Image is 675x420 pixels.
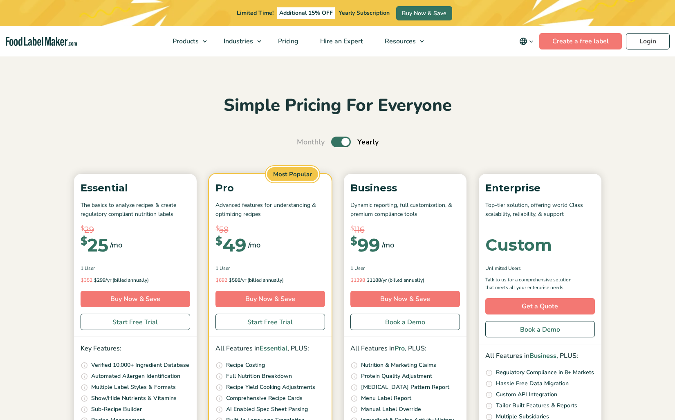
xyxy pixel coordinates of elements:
a: Start Free Trial [81,314,190,330]
span: Additional 15% OFF [277,7,335,19]
p: Manual Label Override [361,405,421,414]
del: 692 [215,277,227,283]
span: Pro [395,344,405,353]
p: All Features in , PLUS: [485,351,595,362]
p: Full Nutrition Breakdown [226,372,292,381]
div: 25 [81,236,108,254]
span: Yearly [357,137,379,148]
p: Nutrition & Marketing Claims [361,361,436,370]
p: All Features in , PLUS: [215,344,325,354]
span: $ [350,236,357,247]
span: /mo [248,239,260,251]
p: Top-tier solution, offering world Class scalability, reliability, & support [485,201,595,219]
p: 299/yr (billed annually) [81,276,190,284]
p: Recipe Costing [226,361,265,370]
p: All Features in , PLUS: [350,344,460,354]
p: 1188/yr (billed annually) [350,276,460,284]
span: Hire an Expert [318,37,364,46]
span: $ [215,224,219,233]
span: $ [215,236,222,247]
p: Enterprise [485,180,595,196]
a: Buy Now & Save [215,291,325,307]
span: $ [350,224,354,233]
span: 29 [84,224,94,236]
a: Buy Now & Save [396,6,452,20]
div: Custom [485,237,552,253]
span: $ [366,277,370,283]
span: $ [81,236,87,247]
span: Resources [382,37,417,46]
a: Buy Now & Save [81,291,190,307]
p: Regulatory Compliance in 8+ Markets [496,368,594,377]
a: Start Free Trial [215,314,325,330]
label: Toggle [331,137,351,147]
span: Pricing [276,37,299,46]
h2: Simple Pricing For Everyone [70,94,605,117]
p: Dynamic reporting, full customization, & premium compliance tools [350,201,460,219]
a: Pricing [267,26,307,56]
a: Resources [374,26,428,56]
a: Get a Quote [485,298,595,314]
span: Unlimited Users [485,265,521,272]
p: Talk to us for a comprehensive solution that meets all your enterprise needs [485,276,579,292]
p: Custom API Integration [496,390,557,399]
a: Book a Demo [485,321,595,337]
a: Create a free label [539,33,622,49]
p: Advanced features for understanding & optimizing recipes [215,201,325,219]
span: $ [81,277,84,283]
p: Menu Label Report [361,394,411,403]
div: 49 [215,236,247,254]
a: Book a Demo [350,314,460,330]
div: 99 [350,236,380,254]
p: AI Enabled Spec Sheet Parsing [226,405,308,414]
a: Food Label Maker homepage [6,37,77,46]
span: Essential [260,344,287,353]
span: /mo [110,239,122,251]
p: Pro [215,180,325,196]
span: 1 User [350,265,365,272]
span: 1 User [215,265,230,272]
span: /mo [382,239,394,251]
span: Industries [221,37,254,46]
p: [MEDICAL_DATA] Pattern Report [361,383,449,392]
span: $ [81,224,84,233]
span: Products [170,37,200,46]
span: Monthly [297,137,325,148]
p: Multiple Label Styles & Formats [91,383,176,392]
span: 1 User [81,265,95,272]
span: $ [350,277,354,283]
span: 116 [354,224,365,236]
p: Automated Allergen Identification [91,372,180,381]
a: Industries [213,26,265,56]
span: $ [215,277,219,283]
p: Comprehensive Recipe Cards [226,394,303,403]
span: $ [229,277,232,283]
p: Hassle Free Data Migration [496,379,569,388]
p: Tailor Built Features & Reports [496,401,577,410]
p: Key Features: [81,344,190,354]
p: Protein Quality Adjustment [361,372,432,381]
p: Business [350,180,460,196]
span: Most Popular [266,166,319,183]
button: Change language [514,33,539,49]
del: 1398 [350,277,365,283]
span: Limited Time! [237,9,274,17]
span: Business [529,351,556,360]
p: 588/yr (billed annually) [215,276,325,284]
span: Yearly Subscription [339,9,390,17]
a: Hire an Expert [309,26,372,56]
span: 58 [219,224,229,236]
a: Buy Now & Save [350,291,460,307]
p: Show/Hide Nutrients & Vitamins [91,394,177,403]
p: Sub-Recipe Builder [91,405,142,414]
p: Verified 10,000+ Ingredient Database [91,361,189,370]
p: The basics to analyze recipes & create regulatory compliant nutrition labels [81,201,190,219]
span: $ [94,277,97,283]
p: Essential [81,180,190,196]
p: Recipe Yield Cooking Adjustments [226,383,315,392]
a: Products [162,26,211,56]
del: 352 [81,277,92,283]
a: Login [626,33,670,49]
